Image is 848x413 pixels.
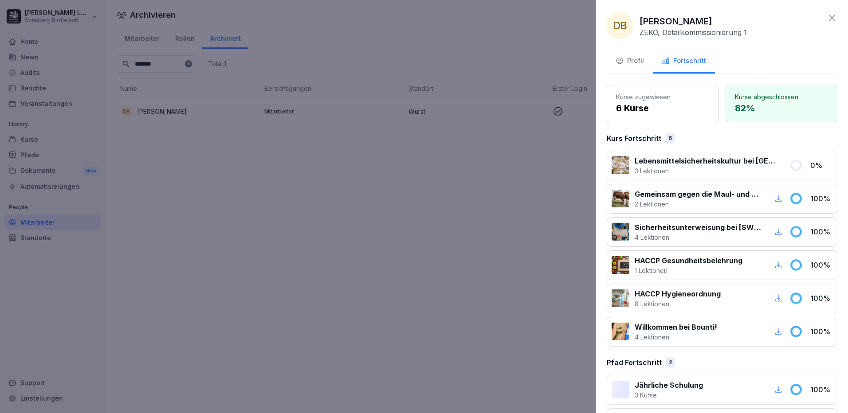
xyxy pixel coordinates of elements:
[635,222,762,233] p: Sicherheitsunterweisung bei [SWIFT_CODE]
[635,255,742,266] p: HACCP Gesundheitsbelehrung
[607,133,661,144] p: Kurs Fortschritt
[653,50,715,74] button: Fortschritt
[810,193,832,204] p: 100 %
[616,56,644,66] div: Profil
[635,380,703,390] p: Jährliche Schulung
[635,288,721,299] p: HACCP Hygieneordnung
[635,299,721,308] p: 8 Lektionen
[640,28,747,37] p: ZEKO, Detailkommissionierung 1
[635,332,717,342] p: 4 Lektionen
[662,56,706,66] div: Fortschritt
[635,390,703,400] p: 3 Kurse
[810,326,832,337] p: 100 %
[635,266,742,275] p: 1 Lektionen
[607,357,662,368] p: Pfad Fortschritt
[666,133,675,143] div: 6
[635,199,762,209] p: 2 Lektionen
[810,260,832,270] p: 100 %
[635,233,762,242] p: 4 Lektionen
[810,293,832,304] p: 100 %
[635,189,762,199] p: Gemeinsam gegen die Maul- und Klauenseuche (MKS)
[607,50,653,74] button: Profil
[810,160,832,171] p: 0 %
[666,358,675,367] div: 2
[616,92,709,101] p: Kurse zugewiesen
[635,166,779,175] p: 3 Lektionen
[616,101,709,115] p: 6 Kurse
[635,322,717,332] p: Willkommen bei Bounti!
[735,92,828,101] p: Kurse abgeschlossen
[607,12,633,39] div: DB
[810,226,832,237] p: 100 %
[810,384,832,395] p: 100 %
[635,156,779,166] p: Lebensmittelsicherheitskultur bei [GEOGRAPHIC_DATA]
[640,15,712,28] p: [PERSON_NAME]
[735,101,828,115] p: 82 %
